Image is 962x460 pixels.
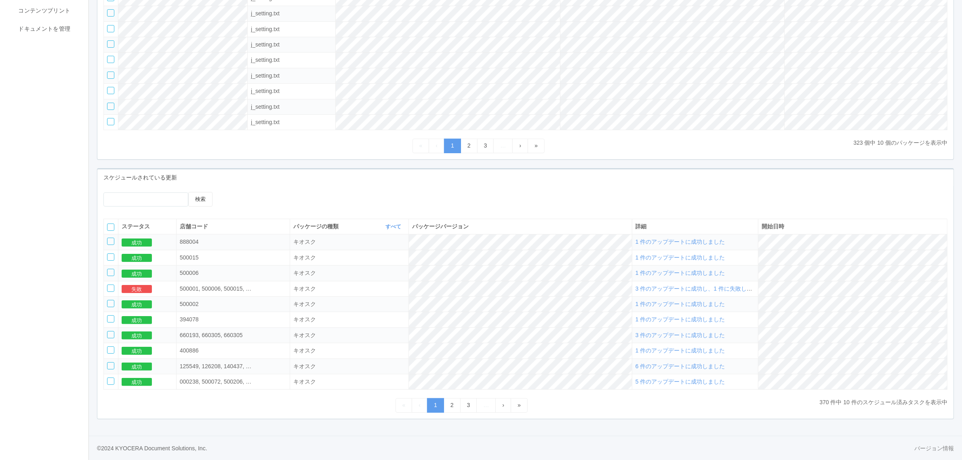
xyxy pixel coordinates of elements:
div: ksdpackage.tablefilter.kiosk [293,331,405,340]
div: ksdpackage.tablefilter.kiosk [293,253,405,262]
div: 888004 [180,238,253,246]
a: 3 [460,398,477,412]
button: 成功 [122,254,152,262]
button: すべて [383,223,405,231]
span: Next [502,402,504,408]
div: 125549,126208,140437,308118,500296,500311 [180,362,253,371]
div: ksdpackage.tablefilter.kiosk [293,300,405,308]
span: ドキュメントを管理 [16,25,70,32]
div: スケジュールされている更新 [97,169,954,186]
button: 成功 [122,363,152,371]
p: 323 個中 10 個のパッケージを表示中 [853,139,947,147]
div: ksdpackage.tablefilter.jsetting [251,87,332,95]
div: ksdpackage.tablefilter.jsetting [251,103,332,111]
a: 2 [444,398,461,412]
div: 成功 [122,253,173,262]
div: 成功 [122,300,173,308]
a: 2 [461,139,478,153]
div: 1 件のアップデートに成功しました [636,238,755,246]
div: 1 件のアップデートに成功しました [636,300,755,308]
div: 成功 [122,346,173,355]
div: 660193,660305,660305 [180,331,253,340]
a: Last [511,398,528,412]
div: 成功 [122,331,173,340]
div: ksdpackage.tablefilter.kiosk [293,346,405,355]
div: ksdpackage.tablefilter.jsetting [251,72,332,80]
div: 500015 [180,253,253,262]
div: 3 件のアップデートに成功し、1 件に失敗しました [636,285,755,293]
a: ドキュメントを管理 [1,20,96,38]
p: 370 件中 10 件のスケジュール済みタスクを表示中 [819,398,947,407]
div: ksdpackage.tablefilter.kiosk [293,362,405,371]
div: ksdpackage.tablefilter.jsetting [251,56,332,64]
div: 394078 [180,315,253,324]
div: 500002 [180,300,253,308]
div: ksdpackage.tablefilter.kiosk [293,378,405,386]
span: 3 件のアップデートに成功し、1 件に失敗しました [636,285,764,292]
button: 成功 [122,331,152,340]
span: パッケージバージョン [412,223,469,230]
div: 500001,500006,500015,573006 [180,285,253,293]
div: 6 件のアップデートに成功しました [636,362,755,371]
a: すべて [385,224,403,230]
div: 成功 [122,362,173,371]
span: ステータス [122,223,150,230]
span: 開始日時 [762,223,784,230]
div: 5 件のアップデートに成功しました [636,378,755,386]
span: 1 件のアップデートに成功しました [636,301,725,307]
span: 1 件のアップデートに成功しました [636,270,725,276]
div: ksdpackage.tablefilter.jsetting [251,40,332,49]
a: コンテンツプリント [1,2,96,20]
div: 1 件のアップデートに成功しました [636,346,755,355]
button: 成功 [122,270,152,278]
div: 失敗 [122,285,173,293]
span: 1 件のアップデートに成功しました [636,316,725,323]
div: ksdpackage.tablefilter.kiosk [293,315,405,324]
span: 6 件のアップデートに成功しました [636,363,725,369]
button: 成功 [122,378,152,386]
div: 000238,500072,500206,510318,800275 [180,378,253,386]
div: 成功 [122,238,173,246]
span: 3 件のアップデートに成功しました [636,332,725,338]
div: 400886 [180,346,253,355]
button: 成功 [122,347,152,355]
span: © 2024 KYOCERA Document Solutions, Inc. [97,445,207,452]
button: 失敗 [122,285,152,293]
div: 500006 [180,269,253,277]
div: 1 件のアップデートに成功しました [636,253,755,262]
div: ksdpackage.tablefilter.kiosk [293,269,405,277]
div: ksdpackage.tablefilter.jsetting [251,25,332,34]
div: ksdpackage.tablefilter.kiosk [293,285,405,293]
div: 1 件のアップデートに成功しました [636,315,755,324]
button: 成功 [122,300,152,308]
span: 1 件のアップデートに成功しました [636,347,725,354]
span: Next [519,142,521,149]
span: 1 件のアップデートに成功しました [636,238,725,245]
a: 1 [427,398,444,412]
div: 店舗コード [180,222,286,231]
a: Last [528,139,545,153]
a: 3 [477,139,494,153]
span: パッケージの種類 [293,222,341,231]
span: 1 件のアップデートに成功しました [636,254,725,261]
span: 5 件のアップデートに成功しました [636,378,725,385]
span: Last [518,402,521,408]
div: 成功 [122,269,173,277]
div: ksdpackage.tablefilter.kiosk [293,238,405,246]
div: 3 件のアップデートに成功しました [636,331,755,340]
button: 検索 [188,192,213,207]
button: 成功 [122,316,152,324]
div: ksdpackage.tablefilter.jsetting [251,9,332,18]
div: 成功 [122,315,173,324]
div: ksdpackage.tablefilter.jsetting [251,118,332,127]
div: 詳細 [636,222,755,231]
span: Last [535,142,538,149]
span: コンテンツプリント [16,7,70,14]
a: バージョン情報 [914,444,954,453]
button: 成功 [122,238,152,247]
a: 1 [444,139,461,153]
a: Next [495,398,511,412]
div: 1 件のアップデートに成功しました [636,269,755,277]
a: Next [512,139,528,153]
div: 成功 [122,378,173,386]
